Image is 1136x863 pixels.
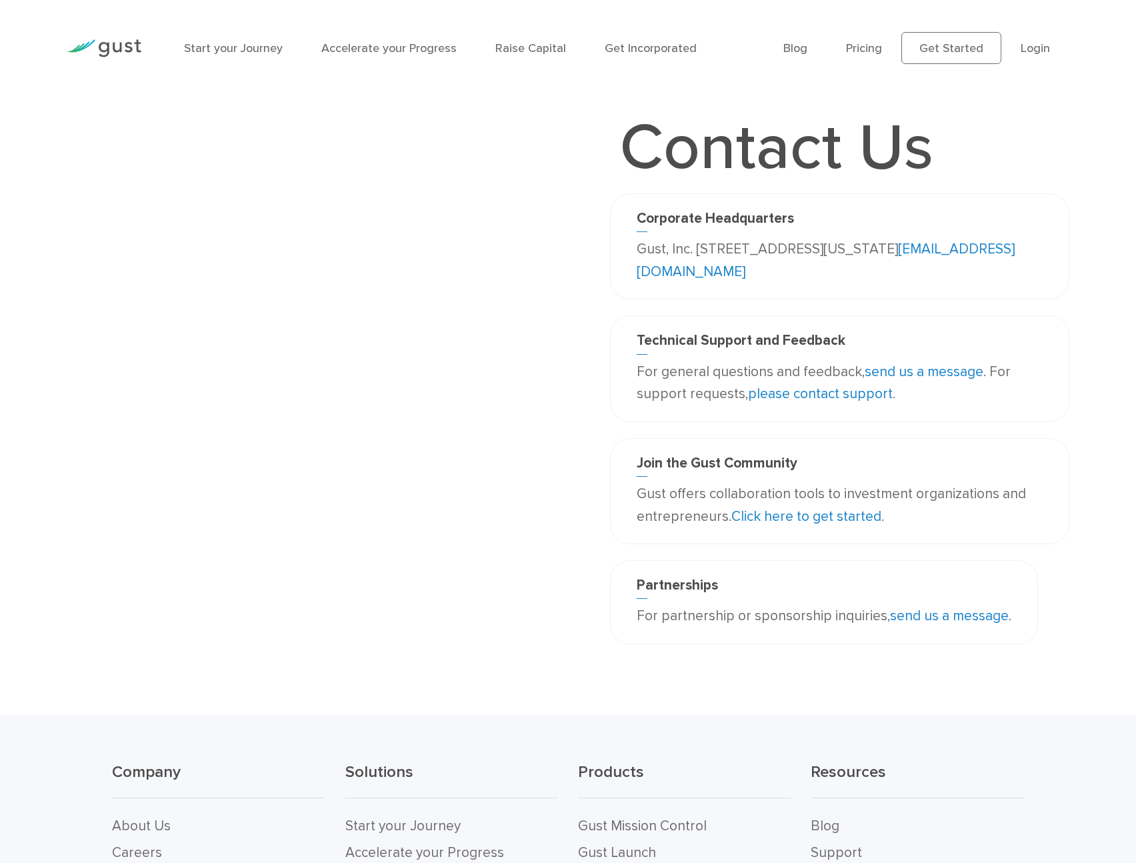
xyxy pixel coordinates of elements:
a: Login [1021,41,1050,55]
h1: Contact Us [610,116,943,180]
a: [EMAIL_ADDRESS][DOMAIN_NAME] [637,241,1015,280]
a: Click here to get started [731,508,881,525]
h3: Join the Gust Community [637,455,1043,477]
h3: Products [578,762,791,798]
p: For general questions and feedback, . For support requests, . [637,361,1043,405]
a: please contact support [748,385,893,402]
a: Pricing [846,41,882,55]
a: Blog [811,818,839,834]
a: Raise Capital [495,41,566,55]
h3: Corporate Headquarters [637,210,1043,232]
h3: Solutions [345,762,558,798]
p: For partnership or sponsorship inquiries, . [637,605,1011,628]
p: Gust offers collaboration tools to investment organizations and entrepreneurs. . [637,483,1043,528]
a: Start your Journey [184,41,283,55]
h3: Partnerships [637,577,1011,599]
a: send us a message [865,363,983,380]
p: Gust, Inc. [STREET_ADDRESS][US_STATE] [637,238,1043,283]
h3: Technical Support and Feedback [637,332,1043,354]
a: Accelerate your Progress [345,844,504,861]
a: Accelerate your Progress [321,41,457,55]
a: Gust Launch [578,844,656,861]
h3: Company [112,762,325,798]
a: Gust Mission Control [578,818,707,834]
a: About Us [112,818,171,834]
a: Support [811,844,862,861]
a: Get Incorporated [605,41,697,55]
img: Gust Logo [67,39,141,57]
h3: Resources [811,762,1023,798]
a: send us a message [890,608,1009,624]
a: Start your Journey [345,818,461,834]
a: Get Started [901,32,1001,64]
a: Blog [783,41,807,55]
a: Careers [112,844,162,861]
